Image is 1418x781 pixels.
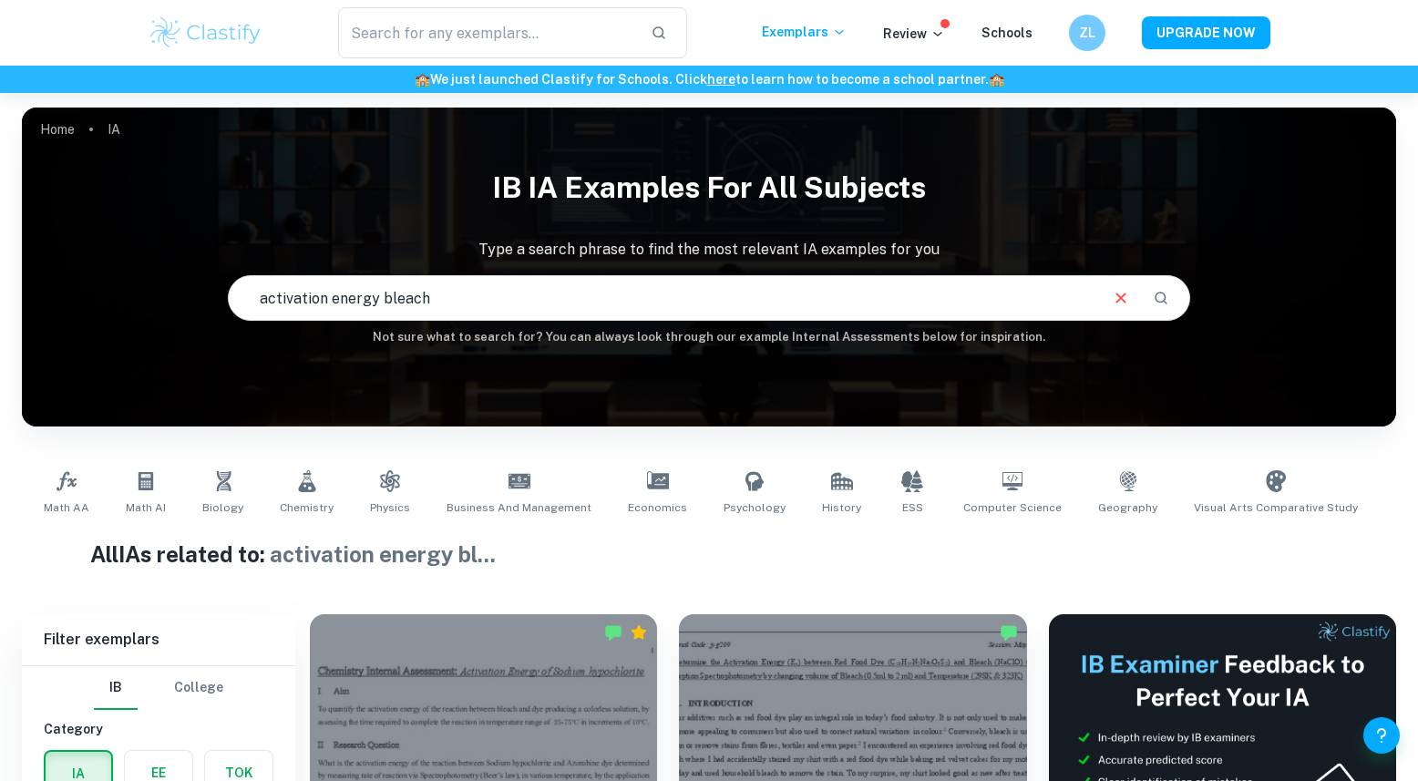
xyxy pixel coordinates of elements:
button: UPGRADE NOW [1142,16,1270,49]
h6: ZL [1077,23,1098,43]
span: Math AI [126,499,166,516]
span: Physics [370,499,410,516]
input: Search for any exemplars... [338,7,636,58]
span: Economics [628,499,687,516]
button: Clear [1104,281,1138,315]
a: here [707,72,735,87]
img: Marked [1000,623,1018,642]
span: ESS [902,499,923,516]
button: College [174,666,223,710]
p: Exemplars [762,22,847,42]
div: Premium [630,623,648,642]
span: Biology [202,499,243,516]
span: Psychology [724,499,786,516]
p: IA [108,119,120,139]
span: Geography [1098,499,1157,516]
input: E.g. player arrangements, enthalpy of combustion, analysis of a big city... [229,272,1096,324]
span: 🏫 [415,72,430,87]
span: Computer Science [963,499,1062,516]
span: Business and Management [447,499,591,516]
span: History [822,499,861,516]
img: Clastify logo [148,15,263,51]
span: Math AA [44,499,89,516]
div: Filter type choice [94,666,223,710]
img: Marked [604,623,622,642]
h6: Not sure what to search for? You can always look through our example Internal Assessments below f... [22,328,1396,346]
button: IB [94,666,138,710]
button: ZL [1069,15,1105,51]
p: Review [883,24,945,44]
button: Help and Feedback [1363,717,1400,754]
p: Type a search phrase to find the most relevant IA examples for you [22,239,1396,261]
a: Schools [981,26,1033,40]
h6: Category [44,719,273,739]
button: Search [1146,283,1177,313]
span: 🏫 [989,72,1004,87]
span: Chemistry [280,499,334,516]
span: activation energy bl ... [270,541,496,567]
h1: IB IA examples for all subjects [22,159,1396,217]
span: Visual Arts Comparative Study [1194,499,1358,516]
h1: All IAs related to: [90,538,1327,570]
h6: We just launched Clastify for Schools. Click to learn how to become a school partner. [4,69,1414,89]
a: Home [40,117,75,142]
h6: Filter exemplars [22,614,295,665]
